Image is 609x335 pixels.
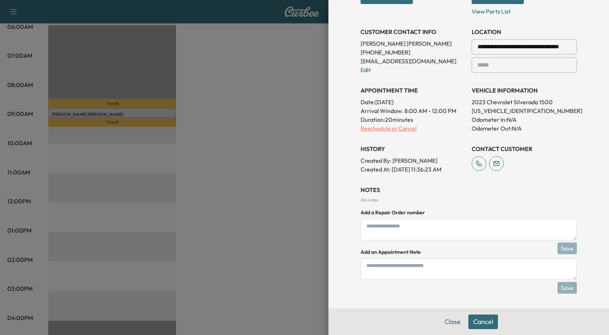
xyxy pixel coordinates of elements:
button: Close [440,315,465,329]
h3: NOTES [361,185,577,194]
p: Date: [DATE] [361,98,466,106]
h3: LOCATION [472,27,577,36]
p: Created By : [PERSON_NAME] [361,156,466,165]
span: 8:00 AM - 12:00 PM [404,106,456,115]
p: [EMAIL_ADDRESS][DOMAIN_NAME] [361,57,466,65]
p: [US_VEHICLE_IDENTIFICATION_NUMBER] [472,106,577,115]
p: 2023 Chevrolet Silverado 1500 [472,98,577,106]
p: Created At : [DATE] 11:36:23 AM [361,165,466,174]
p: Arrival Window: [361,106,466,115]
h3: History [361,144,466,153]
p: [PHONE_NUMBER] [361,48,466,57]
p: View Parts List [472,4,577,16]
h3: CONTACT CUSTOMER [472,144,577,153]
h4: Add an Appointment Note [361,248,577,256]
p: [PERSON_NAME] [PERSON_NAME] [361,39,466,48]
h3: CUSTOMER CONTACT INFO [361,27,466,36]
p: Duration: 20 minutes [361,115,466,124]
a: Edit [361,66,371,74]
p: Odometer Out: N/A [472,124,577,133]
button: Cancel [468,315,498,329]
p: Odometer In: N/A [472,115,577,124]
div: No notes [361,197,577,203]
h3: APPOINTMENT TIME [361,86,466,95]
p: Reschedule or Cancel [361,124,466,133]
h3: VEHICLE INFORMATION [472,86,577,95]
h4: Add a Repair Order number [361,209,577,216]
